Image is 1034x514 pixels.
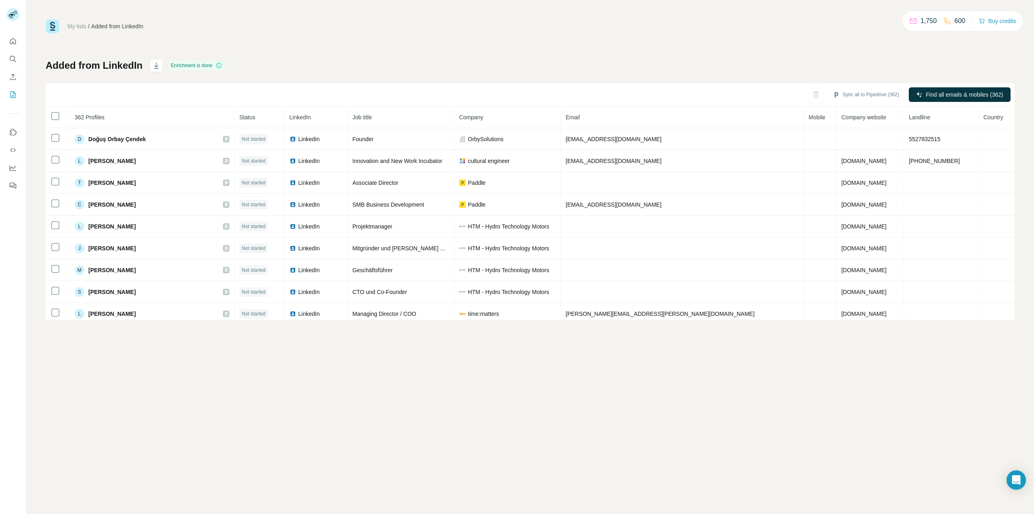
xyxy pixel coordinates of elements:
img: LinkedIn logo [290,201,296,208]
img: Surfe Logo [46,19,59,33]
span: Status [240,114,256,121]
span: Not started [242,223,266,230]
button: Search [6,52,19,66]
p: 1,750 [921,16,937,26]
img: company-logo [459,245,466,252]
span: LinkedIn [298,244,320,252]
button: Find all emails & mobiles (362) [909,87,1011,102]
span: Not started [242,157,266,165]
span: LinkedIn [298,157,320,165]
div: L [75,309,84,319]
span: Not started [242,245,266,252]
span: [DOMAIN_NAME] [841,180,887,186]
img: LinkedIn logo [290,223,296,230]
img: company-logo [459,158,466,164]
img: LinkedIn logo [290,158,296,164]
div: Enrichment is done [168,61,225,70]
span: LinkedIn [298,288,320,296]
img: LinkedIn logo [290,289,296,295]
span: Mitgründer und [PERSON_NAME] Elektro- und Informationstechnik [353,245,521,252]
span: Company [459,114,483,121]
span: Doğuş Orbay Çendek [88,135,146,143]
span: [DOMAIN_NAME] [841,267,887,273]
span: [PERSON_NAME] [88,244,136,252]
span: [PERSON_NAME] [88,266,136,274]
span: Paddle [468,179,486,187]
img: LinkedIn logo [290,267,296,273]
img: company-logo [459,289,466,295]
span: [EMAIL_ADDRESS][DOMAIN_NAME] [566,136,662,142]
span: LinkedIn [298,135,320,143]
div: L [75,222,84,231]
span: HTM - Hydro Technology Motors [468,266,549,274]
span: Not started [242,201,266,208]
span: Not started [242,288,266,296]
span: [EMAIL_ADDRESS][DOMAIN_NAME] [566,201,662,208]
img: company-logo [459,267,466,273]
span: 362 Profiles [75,114,105,121]
img: company-logo [459,311,466,317]
button: My lists [6,87,19,102]
button: Use Surfe on LinkedIn [6,125,19,140]
span: Job title [353,114,372,121]
span: HTM - Hydro Technology Motors [468,222,549,231]
span: Not started [242,135,266,143]
span: Not started [242,310,266,317]
span: time:matters [468,310,499,318]
span: [DOMAIN_NAME] [841,223,887,230]
span: Email [566,114,580,121]
span: [EMAIL_ADDRESS][DOMAIN_NAME] [566,158,662,164]
span: Company website [841,114,886,121]
span: [DOMAIN_NAME] [841,311,887,317]
span: Country [984,114,1003,121]
img: LinkedIn logo [290,136,296,142]
div: T [75,178,84,188]
span: Find all emails & mobiles (362) [926,91,1003,99]
span: [DOMAIN_NAME] [841,245,887,252]
span: [PERSON_NAME] [88,288,136,296]
span: LinkedIn [298,201,320,209]
img: LinkedIn logo [290,311,296,317]
span: [PERSON_NAME][EMAIL_ADDRESS][PERSON_NAME][DOMAIN_NAME] [566,311,755,317]
div: C [75,200,84,209]
div: S [75,287,84,297]
span: [PERSON_NAME] [88,222,136,231]
button: Quick start [6,34,19,49]
span: Landline [909,114,930,121]
button: Dashboard [6,161,19,175]
div: Added from LinkedIn [91,22,143,30]
span: 5527832515 [909,136,940,142]
img: LinkedIn logo [290,180,296,186]
a: My lists [67,23,86,30]
img: company-logo [459,223,466,230]
span: LinkedIn [290,114,311,121]
span: OrbySolutions [468,135,504,143]
span: [DOMAIN_NAME] [841,201,887,208]
span: Managing Director / COO [353,311,416,317]
span: LinkedIn [298,266,320,274]
span: Mobile [809,114,825,121]
button: Sync all to Pipedrive (362) [827,89,905,101]
div: J [75,243,84,253]
img: LinkedIn logo [290,245,296,252]
li: / [88,22,90,30]
span: CTO und Co-Founder [353,289,407,295]
img: Avatar [6,8,19,21]
span: Projektmanager [353,223,393,230]
span: Not started [242,267,266,274]
div: L [75,156,84,166]
button: Enrich CSV [6,70,19,84]
h1: Added from LinkedIn [46,59,143,72]
div: M [75,265,84,275]
span: Innovation and New Work Incubator [353,158,442,164]
span: Founder [353,136,374,142]
span: [DOMAIN_NAME] [841,158,887,164]
span: [PERSON_NAME] [88,310,136,318]
div: Open Intercom Messenger [1007,470,1026,490]
span: HTM - Hydro Technology Motors [468,244,549,252]
span: Not started [242,179,266,186]
span: LinkedIn [298,310,320,318]
span: [DOMAIN_NAME] [841,289,887,295]
p: 600 [954,16,965,26]
span: LinkedIn [298,222,320,231]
